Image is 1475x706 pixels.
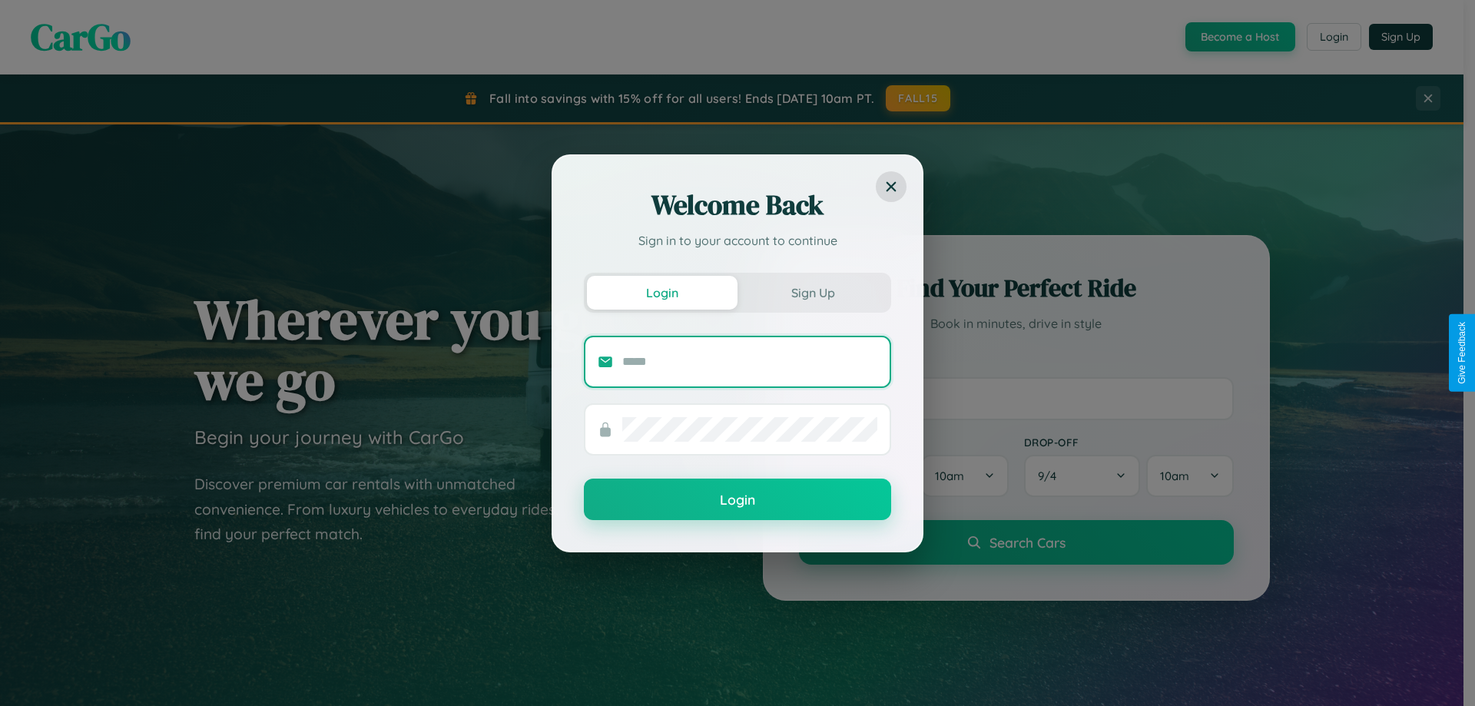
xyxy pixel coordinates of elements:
[1457,322,1467,384] div: Give Feedback
[584,187,891,224] h2: Welcome Back
[584,231,891,250] p: Sign in to your account to continue
[584,479,891,520] button: Login
[737,276,888,310] button: Sign Up
[587,276,737,310] button: Login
